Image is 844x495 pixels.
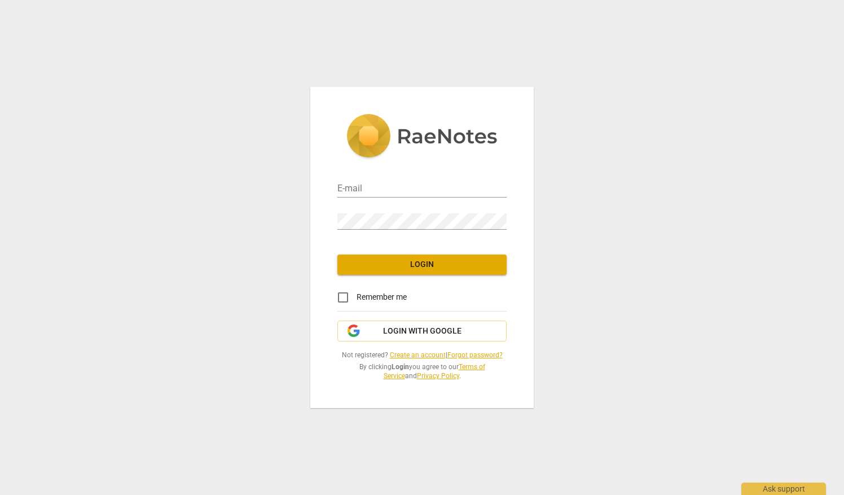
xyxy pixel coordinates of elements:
[384,363,485,380] a: Terms of Service
[337,321,507,342] button: Login with Google
[447,351,503,359] a: Forgot password?
[337,351,507,360] span: Not registered? |
[357,291,407,303] span: Remember me
[390,351,446,359] a: Create an account
[741,483,826,495] div: Ask support
[392,363,409,371] b: Login
[337,362,507,381] span: By clicking you agree to our and .
[383,326,461,337] span: Login with Google
[337,255,507,275] button: Login
[417,372,459,380] a: Privacy Policy
[346,114,498,160] img: 5ac2273c67554f335776073100b6d88f.svg
[346,259,498,270] span: Login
